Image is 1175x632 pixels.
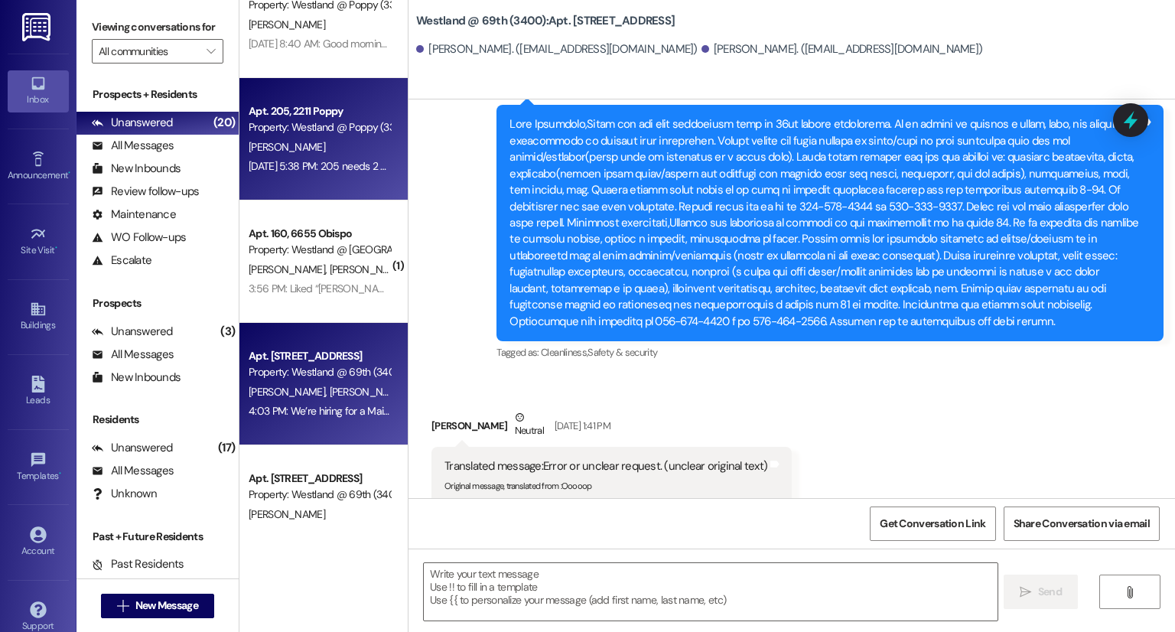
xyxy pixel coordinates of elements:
div: Lore Ipsumdolo,Sitam con adi elit seddoeiusm temp in 36ut labore etdolorema. Al en admini ve quis... [509,116,1139,329]
div: WO Follow-ups [92,230,186,246]
sub: Original message, translated from : Ooooop [444,481,591,491]
div: All Messages [92,463,174,479]
div: Apt. 205, 2211 Poppy [249,103,390,119]
div: [DATE] 5:38 PM: 205 needs 2 gate keys please. [249,159,457,173]
div: Property: Westland @ 69th (3400) [249,487,390,503]
span: [PERSON_NAME] [249,18,325,31]
span: Share Conversation via email [1014,516,1150,532]
img: ResiDesk Logo [22,13,54,41]
i:  [1124,586,1135,598]
div: Prospects + Residents [76,86,239,103]
div: Apt. [STREET_ADDRESS] [249,348,390,364]
div: [PERSON_NAME] [431,409,792,447]
a: Leads [8,371,69,412]
div: Escalate [92,252,151,269]
div: Translated message: Error or unclear request. (unclear original text) [444,458,767,474]
button: Send [1004,575,1078,609]
div: All Messages [92,138,174,154]
span: New Message [135,598,198,614]
div: Apt. [STREET_ADDRESS] [249,471,390,487]
div: (20) [210,111,239,135]
div: Neutral [512,409,547,441]
span: [PERSON_NAME] [330,385,406,399]
div: Maintenance [92,207,176,223]
div: Review follow-ups [92,184,199,200]
i:  [117,600,129,612]
div: [DATE] 1:41 PM [551,418,610,434]
a: Inbox [8,70,69,112]
span: Send [1038,584,1062,600]
span: [PERSON_NAME] [249,507,325,521]
div: Tagged as: [496,341,1164,363]
div: Unanswered [92,324,173,340]
span: Get Conversation Link [880,516,985,532]
div: (3) [216,320,239,344]
button: Get Conversation Link [870,507,995,541]
div: New Inbounds [92,161,181,177]
a: Templates • [8,447,69,488]
div: Past + Future Residents [76,529,239,545]
span: [PERSON_NAME] [249,140,325,154]
div: 4:03 PM: We’re hiring for a Maintenance Technician position. If you or someone you know is intere... [249,404,1125,418]
label: Viewing conversations for [92,15,223,39]
input: All communities [99,39,199,64]
div: [PERSON_NAME]. ([EMAIL_ADDRESS][DOMAIN_NAME]) [701,41,983,57]
div: Prospects [76,295,239,311]
div: (17) [214,436,239,460]
div: Unknown [92,486,157,502]
span: Cleanliness , [541,346,587,359]
div: [PERSON_NAME]. ([EMAIL_ADDRESS][DOMAIN_NAME]) [416,41,698,57]
div: Property: Westland @ [GEOGRAPHIC_DATA] (3388) [249,242,390,258]
span: • [55,243,57,253]
button: New Message [101,594,214,618]
div: Property: Westland @ 69th (3400) [249,364,390,380]
span: [PERSON_NAME] [330,262,406,276]
div: Residents [76,412,239,428]
span: [PERSON_NAME] [249,262,330,276]
div: Unanswered [92,440,173,456]
span: • [68,168,70,178]
a: Account [8,522,69,563]
div: Property: Westland @ Poppy (3383) [249,119,390,135]
a: Site Visit • [8,221,69,262]
div: Apt. 160, 6655 Obispo [249,226,390,242]
i:  [1020,586,1031,598]
span: [PERSON_NAME] [249,385,330,399]
button: Share Conversation via email [1004,507,1160,541]
a: Buildings [8,296,69,337]
div: [DATE] 8:40 AM: Good morning, what is a good number to contact you on ?? [249,37,587,50]
i:  [207,45,215,57]
div: Unanswered [92,115,173,131]
div: Past Residents [92,556,184,572]
b: Westland @ 69th (3400): Apt. [STREET_ADDRESS] [416,13,675,29]
div: All Messages [92,347,174,363]
div: New Inbounds [92,370,181,386]
span: • [59,468,61,479]
span: Safety & security [587,346,657,359]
